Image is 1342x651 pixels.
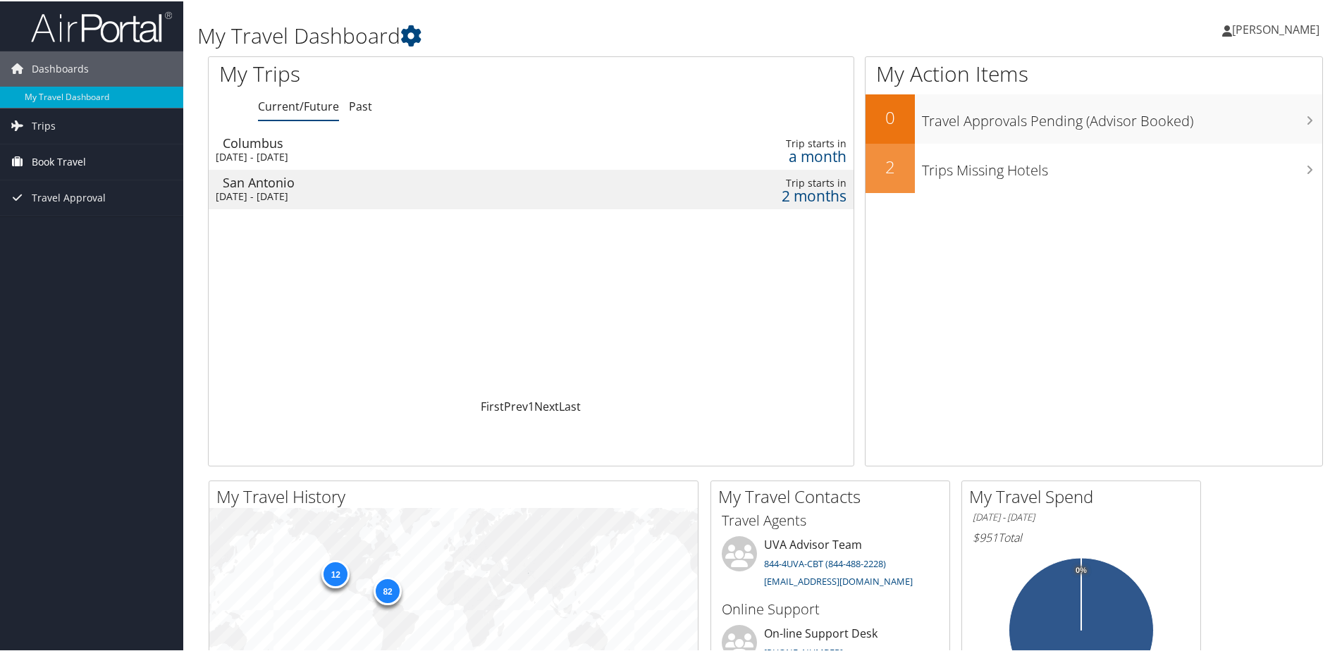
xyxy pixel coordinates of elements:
h1: My Trips [219,58,574,87]
a: [EMAIL_ADDRESS][DOMAIN_NAME] [764,573,913,586]
a: 2Trips Missing Hotels [866,142,1322,192]
div: San Antonio [223,175,622,187]
span: Dashboards [32,50,89,85]
a: Last [559,397,581,413]
span: $951 [973,528,998,544]
tspan: 0% [1076,565,1087,573]
div: [DATE] - [DATE] [216,149,615,162]
a: [PERSON_NAME] [1222,7,1334,49]
a: 844-4UVA-CBT (844-488-2228) [764,556,886,569]
h6: [DATE] - [DATE] [973,509,1190,523]
span: [PERSON_NAME] [1232,20,1319,36]
h1: My Travel Dashboard [197,20,955,49]
a: 0Travel Approvals Pending (Advisor Booked) [866,93,1322,142]
div: Columbus [223,135,622,148]
h1: My Action Items [866,58,1322,87]
h3: Online Support [722,598,939,618]
a: 1 [528,397,534,413]
h2: My Travel Contacts [718,483,949,507]
h6: Total [973,528,1190,544]
h3: Trips Missing Hotels [922,152,1322,179]
h3: Travel Agents [722,509,939,529]
a: First [481,397,504,413]
a: Past [349,97,372,113]
div: Trip starts in [695,175,847,188]
div: a month [695,149,847,161]
span: Travel Approval [32,179,106,214]
a: Prev [504,397,528,413]
div: Trip starts in [695,136,847,149]
h2: My Travel Spend [969,483,1200,507]
div: [DATE] - [DATE] [216,189,615,201]
li: UVA Advisor Team [715,535,946,593]
span: Book Travel [32,143,86,178]
h3: Travel Approvals Pending (Advisor Booked) [922,103,1322,130]
img: airportal-logo.png [31,9,172,42]
h2: 2 [866,154,915,178]
a: Current/Future [258,97,339,113]
a: Next [534,397,559,413]
h2: 0 [866,104,915,128]
span: Trips [32,107,56,142]
h2: My Travel History [216,483,698,507]
div: 2 months [695,188,847,201]
div: 12 [321,559,350,587]
div: 82 [374,576,402,604]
